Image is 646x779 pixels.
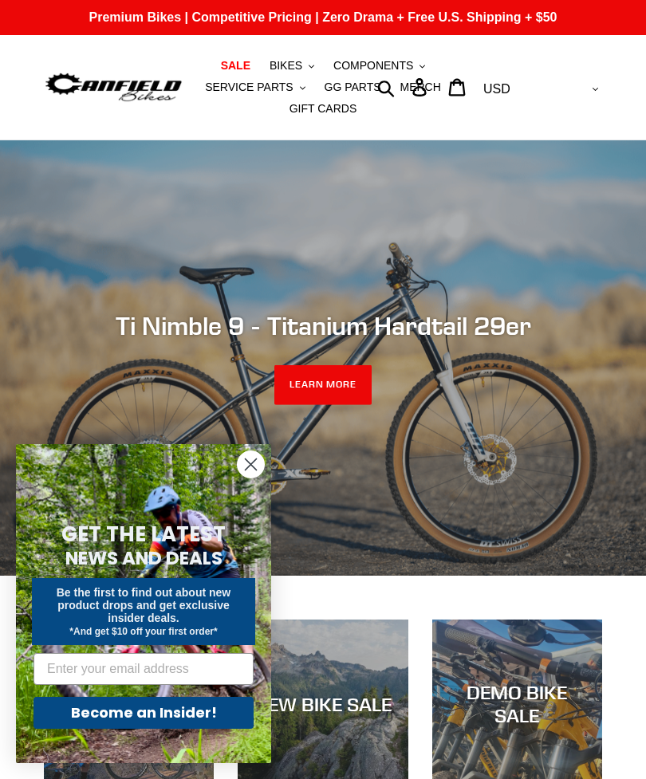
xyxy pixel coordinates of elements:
[282,98,365,120] a: GIFT CARDS
[237,450,265,478] button: Close dialog
[333,59,413,73] span: COMPONENTS
[238,693,408,716] div: NEW BIKE SALE
[44,70,183,105] img: Canfield Bikes
[61,520,226,549] span: GET THE LATEST
[33,653,254,685] input: Enter your email address
[325,81,381,94] span: GG PARTS
[262,55,322,77] button: BIKES
[65,545,223,571] span: NEWS AND DEALS
[33,697,254,729] button: Become an Insider!
[197,77,313,98] button: SERVICE PARTS
[57,586,231,624] span: Be the first to find out about new product drops and get exclusive insider deals.
[221,59,250,73] span: SALE
[44,311,602,341] h2: Ti Nimble 9 - Titanium Hardtail 29er
[290,102,357,116] span: GIFT CARDS
[205,81,293,94] span: SERVICE PARTS
[432,681,602,727] div: DEMO BIKE SALE
[270,59,302,73] span: BIKES
[325,55,433,77] button: COMPONENTS
[317,77,389,98] a: GG PARTS
[69,626,217,637] span: *And get $10 off your first order*
[274,365,372,405] a: LEARN MORE
[213,55,258,77] a: SALE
